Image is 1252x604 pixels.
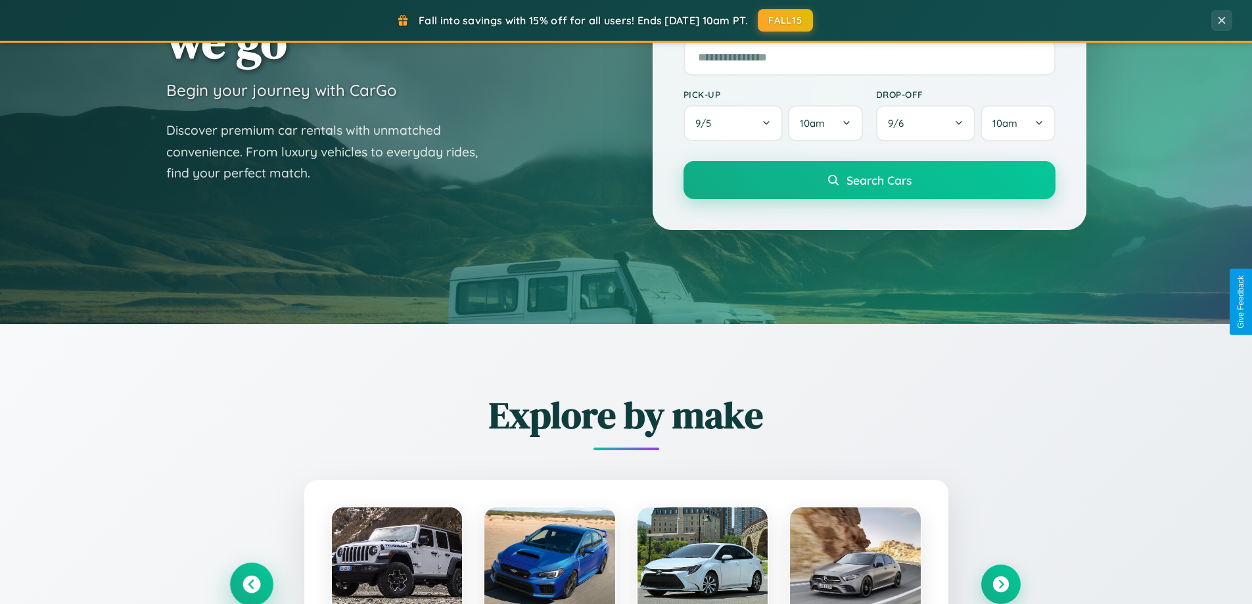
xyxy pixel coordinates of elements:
[981,105,1055,141] button: 10am
[419,14,748,27] span: Fall into savings with 15% off for all users! Ends [DATE] 10am PT.
[758,9,813,32] button: FALL15
[788,105,862,141] button: 10am
[876,105,976,141] button: 9/6
[232,390,1021,440] h2: Explore by make
[800,117,825,129] span: 10am
[695,117,718,129] span: 9 / 5
[1236,275,1245,329] div: Give Feedback
[992,117,1017,129] span: 10am
[684,105,783,141] button: 9/5
[166,120,495,184] p: Discover premium car rentals with unmatched convenience. From luxury vehicles to everyday rides, ...
[876,89,1055,100] label: Drop-off
[166,80,397,100] h3: Begin your journey with CarGo
[888,117,910,129] span: 9 / 6
[684,161,1055,199] button: Search Cars
[846,173,912,187] span: Search Cars
[684,89,863,100] label: Pick-up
